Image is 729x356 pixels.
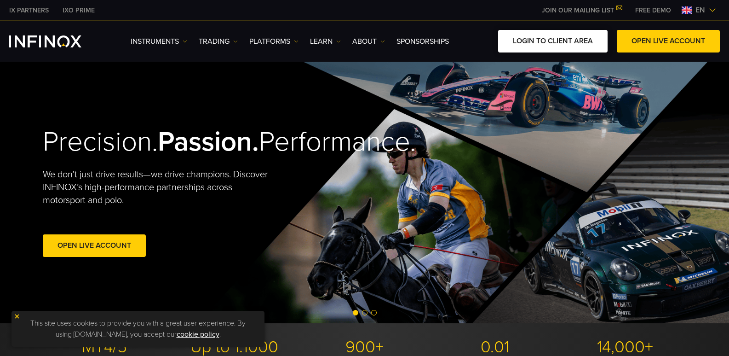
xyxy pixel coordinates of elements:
[199,36,238,47] a: TRADING
[9,35,103,47] a: INFINOX Logo
[628,6,678,15] a: INFINOX MENU
[249,36,298,47] a: PLATFORMS
[14,313,20,320] img: yellow close icon
[535,6,628,14] a: JOIN OUR MAILING LIST
[362,310,367,315] span: Go to slide 2
[692,5,709,16] span: en
[2,6,56,15] a: INFINOX
[43,125,333,159] h2: Precision. Performance.
[43,168,275,207] p: We don't just drive results—we drive champions. Discover INFINOX’s high-performance partnerships ...
[352,36,385,47] a: ABOUT
[353,310,358,315] span: Go to slide 1
[177,330,219,339] a: cookie policy
[371,310,377,315] span: Go to slide 3
[498,30,608,53] a: LOGIN TO CLIENT AREA
[56,6,102,15] a: INFINOX
[16,315,260,342] p: This site uses cookies to provide you with a great user experience. By using [DOMAIN_NAME], you a...
[158,125,259,158] strong: Passion.
[131,36,187,47] a: Instruments
[310,36,341,47] a: Learn
[617,30,720,53] a: OPEN LIVE ACCOUNT
[396,36,449,47] a: SPONSORSHIPS
[43,234,146,257] a: Open Live Account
